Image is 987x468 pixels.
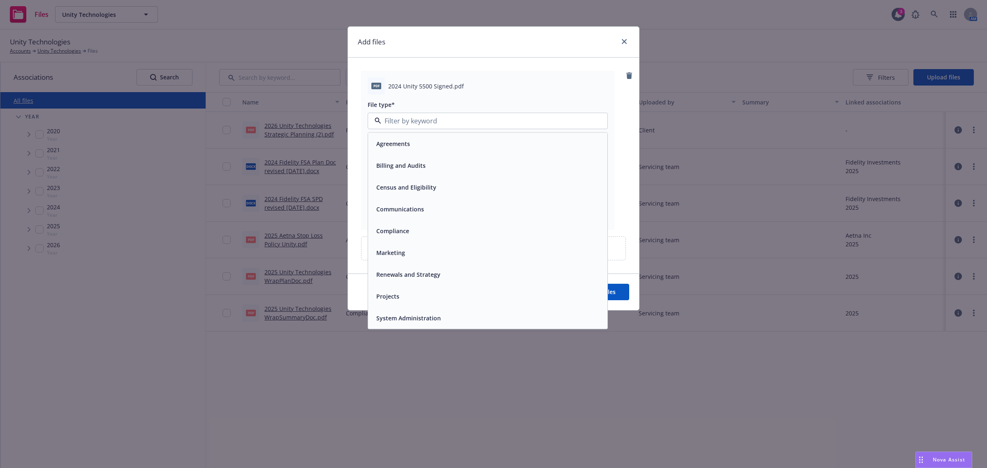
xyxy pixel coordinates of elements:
[376,227,409,235] button: Compliance
[358,37,385,47] h1: Add files
[361,236,626,260] div: Upload new files
[368,101,395,109] span: File type*
[376,270,440,279] button: Renewals and Strategy
[371,83,381,89] span: pdf
[619,37,629,46] a: close
[933,456,965,463] span: Nova Assist
[624,71,634,81] a: remove
[916,452,926,468] div: Drag to move
[381,116,591,126] input: Filter by keyword
[376,139,410,148] button: Agreements
[376,292,399,301] button: Projects
[376,248,405,257] button: Marketing
[376,183,436,192] button: Census and Eligibility
[376,161,426,170] button: Billing and Audits
[388,82,464,90] span: 2024 Unity 5500 Signed.pdf
[915,452,972,468] button: Nova Assist
[376,314,441,322] button: System Administration
[376,205,424,213] button: Communications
